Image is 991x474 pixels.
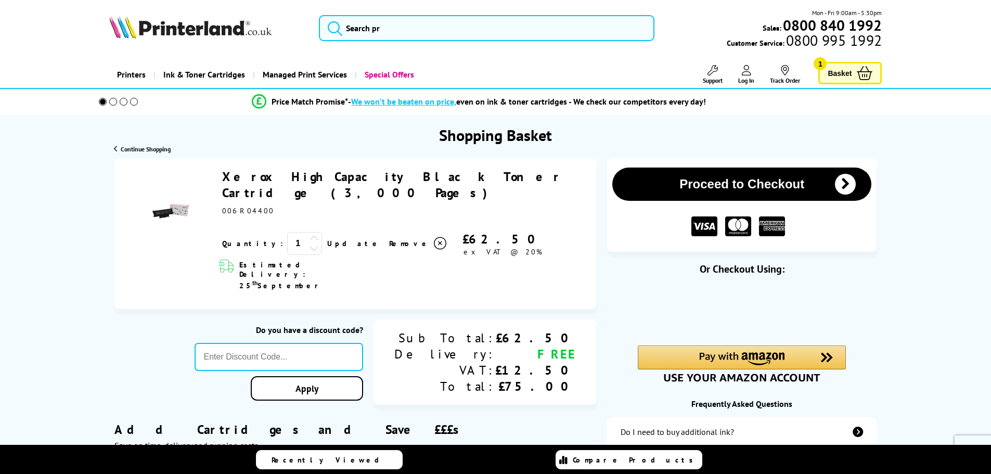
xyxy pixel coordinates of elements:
h1: Shopping Basket [439,125,552,145]
a: Apply [251,376,363,401]
div: Save on time, delivery and running costs [114,440,597,451]
div: £62.50 [495,330,576,346]
span: Mon - Fri 9:00am - 5:30pm [812,8,882,18]
span: Support [703,76,723,84]
span: Ink & Toner Cartridges [163,61,245,88]
a: Special Offers [355,61,422,88]
li: modal_Promise [85,93,874,111]
a: Log In [738,65,754,84]
span: Basket [828,66,852,80]
span: We won’t be beaten on price, [351,96,456,107]
div: Amazon Pay - Use your Amazon account [638,345,846,382]
a: Compare Products [556,450,702,469]
a: Update [327,239,381,248]
div: Sub Total: [394,330,495,346]
div: Frequently Asked Questions [607,399,877,409]
input: Enter Discount Code... [195,343,364,371]
div: Delivery: [394,346,495,362]
div: FREE [495,346,576,362]
span: Log In [738,76,754,84]
a: Continue Shopping [114,145,171,153]
a: Basket 1 [818,62,882,84]
a: Track Order [770,65,800,84]
div: VAT: [394,362,495,378]
a: additional-ink [607,417,877,446]
span: 1 [814,57,827,70]
span: Remove [389,239,430,248]
div: - even on ink & toner cartridges - We check our competitors every day! [348,96,706,107]
a: Delete item from your basket [389,236,448,251]
span: Compare Products [573,455,699,465]
input: Search pr [319,15,654,41]
span: Price Match Promise* [272,96,348,107]
a: 0800 840 1992 [781,20,882,30]
span: Recently Viewed [272,455,390,465]
div: Total: [394,378,495,394]
span: Customer Service: [727,35,882,48]
span: Quantity: [222,239,283,248]
img: MASTER CARD [725,216,751,237]
div: Or Checkout Using: [607,262,877,276]
div: Add Cartridges and Save £££s [114,406,597,466]
a: Managed Print Services [253,61,355,88]
b: 0800 840 1992 [783,16,882,35]
a: Printers [109,61,153,88]
span: ex VAT @ 20% [464,247,542,257]
div: Do you have a discount code? [195,325,364,335]
button: Proceed to Checkout [612,168,871,201]
a: Ink & Toner Cartridges [153,61,253,88]
span: Continue Shopping [121,145,171,153]
a: Xerox High Capacity Black Toner Cartridge (3,000 Pages) [222,169,562,201]
div: Do I need to buy additional ink? [621,427,734,437]
span: 0800 995 1992 [784,35,882,45]
img: Printerland Logo [109,16,272,39]
img: VISA [691,216,717,237]
div: £75.00 [495,378,576,394]
div: £62.50 [448,231,557,247]
span: Estimated Delivery: 25 September [239,260,368,290]
div: £12.50 [495,362,576,378]
a: Support [703,65,723,84]
a: Recently Viewed [256,450,403,469]
span: 006R04400 [222,206,274,215]
a: Printerland Logo [109,16,306,41]
sup: th [252,279,258,287]
iframe: PayPal [638,292,846,328]
img: Xerox High Capacity Black Toner Cartridge (3,000 Pages) [152,193,189,229]
span: Sales: [763,23,781,33]
img: American Express [759,216,785,237]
